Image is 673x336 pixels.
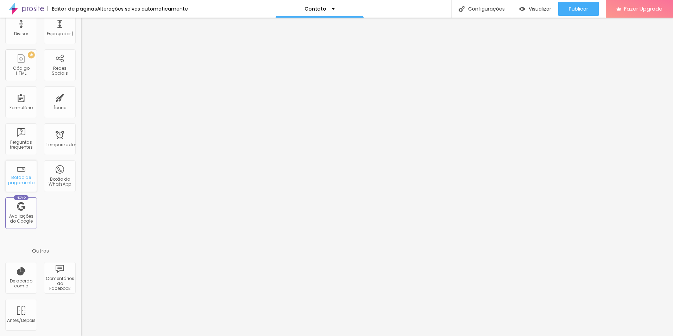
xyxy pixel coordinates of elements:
[46,142,74,147] div: Temporizador
[46,177,74,187] div: Botão do WhatsApp
[468,6,505,11] font: Configurações
[47,31,73,36] div: Espaçador |
[46,276,74,291] div: Comentários do Facebook
[7,279,35,289] div: De acordo com o
[7,318,35,323] div: Antes/Depois
[512,2,558,16] button: Visualizar
[304,6,326,11] p: Contato
[558,2,599,16] button: Publicar
[624,6,662,12] span: Fazer Upgrade
[10,105,33,110] div: Formulário
[569,6,588,12] span: Publicar
[54,105,66,110] div: Ícone
[7,175,35,185] div: Botão de pagamento
[7,214,35,224] div: Avaliações do Google
[14,31,28,36] div: Divisor
[14,195,29,200] div: Novo
[459,6,465,12] img: Ícone
[7,66,35,76] div: Código HTML
[46,66,74,76] div: Redes Sociais
[48,6,97,11] div: Editor de páginas
[7,140,35,150] div: Perguntas frequentes
[519,6,525,12] img: view-1.svg
[97,6,188,11] div: Alterações salvas automaticamente
[81,18,673,336] iframe: Editor
[529,6,551,12] span: Visualizar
